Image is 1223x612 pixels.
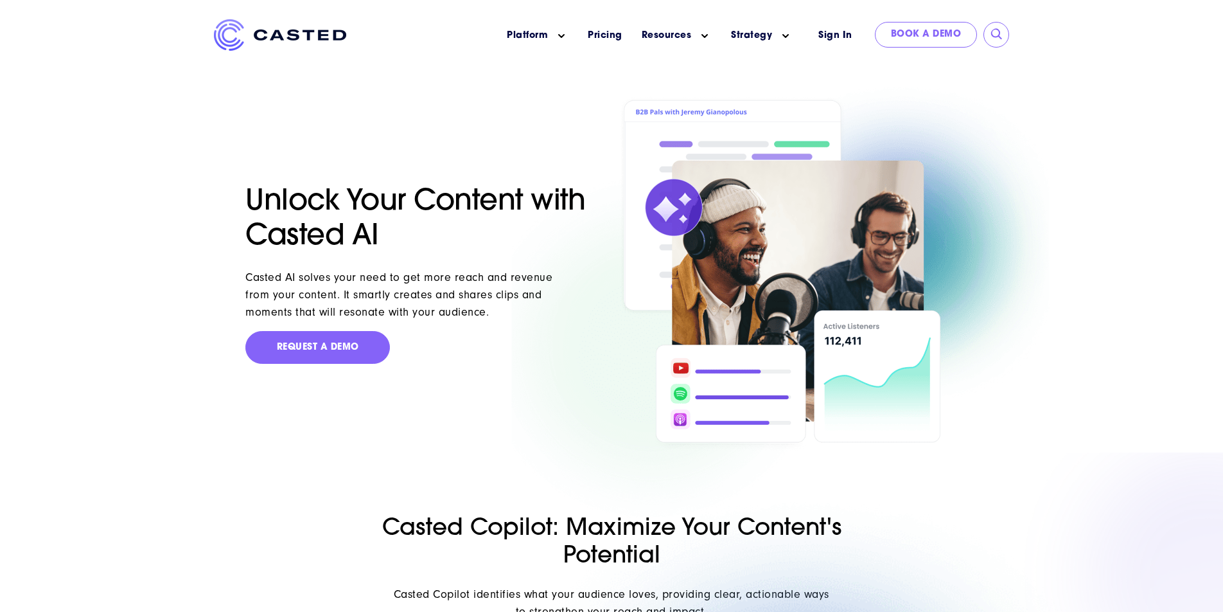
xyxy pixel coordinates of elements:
[245,269,574,321] div: Casted AI solves your need to get more reach and revenue from your content. It smartly creates an...
[245,331,390,364] a: Request a Demo
[990,28,1003,41] input: Submit
[365,19,802,52] nav: Main menu
[642,29,692,42] a: Resources
[588,29,622,42] a: Pricing
[731,29,772,42] a: Strategy
[507,29,548,42] a: Platform
[245,185,604,255] h1: Unlock Your Content with Casted AI
[214,19,346,51] img: Casted_Logo_Horizontal_FullColor_PUR_BLUE
[802,22,868,50] a: Sign In
[875,22,978,48] a: Book a Demo
[619,96,940,453] img: Casted AI Enhances Content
